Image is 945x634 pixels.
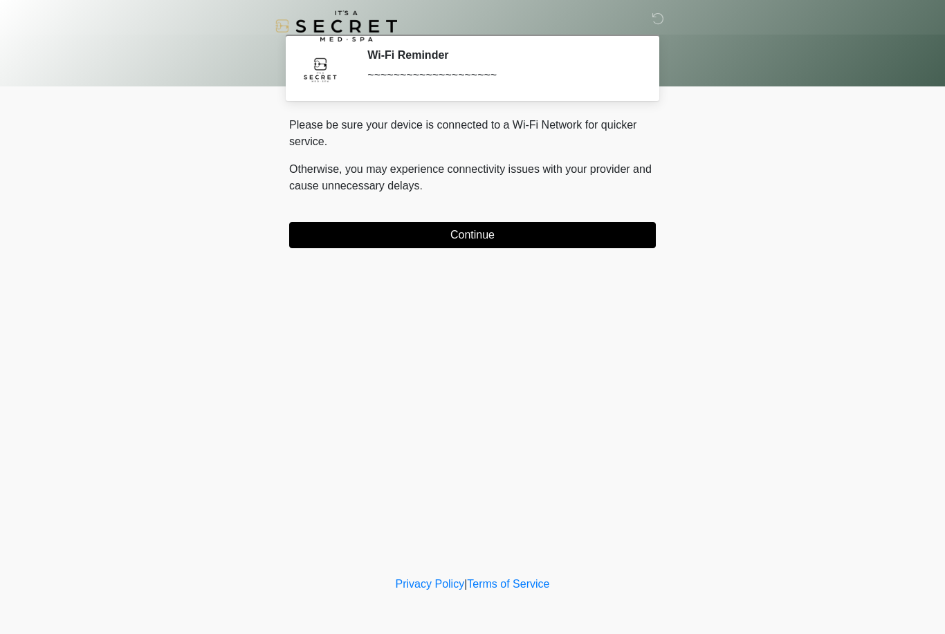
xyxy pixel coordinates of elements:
a: Terms of Service [467,578,549,590]
span: . [420,180,423,192]
a: Privacy Policy [396,578,465,590]
p: Otherwise, you may experience connectivity issues with your provider and cause unnecessary delays [289,161,656,194]
h2: Wi-Fi Reminder [367,48,635,62]
a: | [464,578,467,590]
img: Agent Avatar [300,48,341,90]
img: It's A Secret Med Spa Logo [275,10,397,41]
button: Continue [289,222,656,248]
div: ~~~~~~~~~~~~~~~~~~~~ [367,67,635,84]
p: Please be sure your device is connected to a Wi-Fi Network for quicker service. [289,117,656,150]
